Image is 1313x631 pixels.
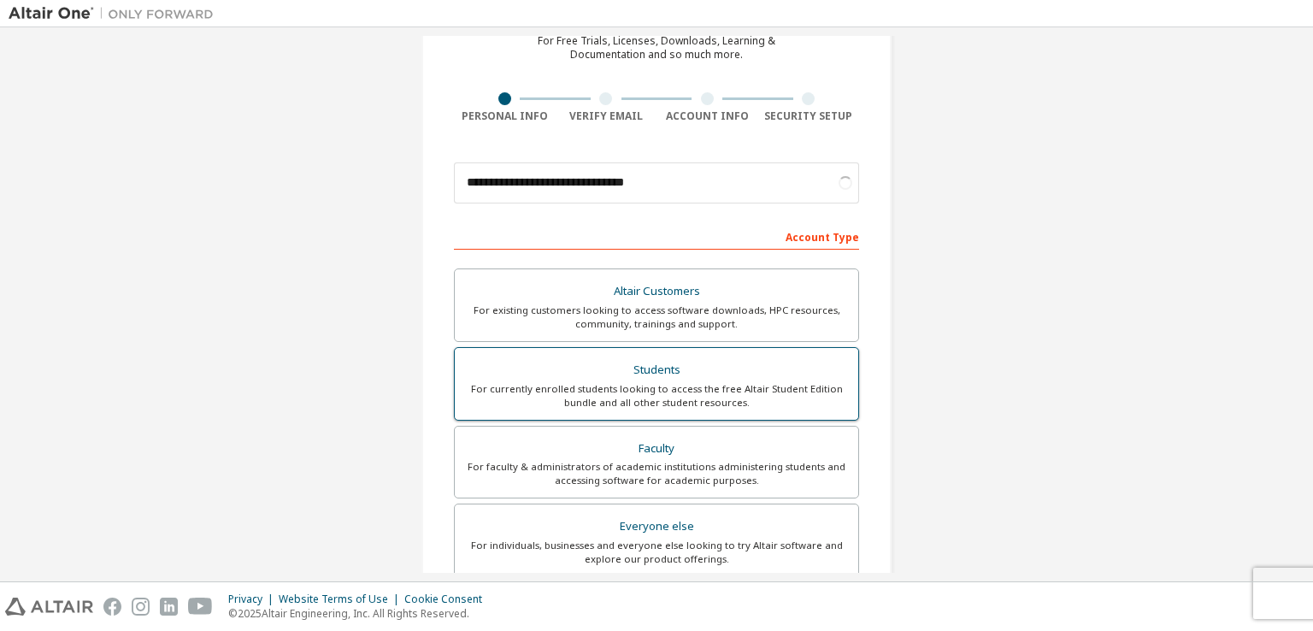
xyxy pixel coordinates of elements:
[188,598,213,616] img: youtube.svg
[465,382,848,410] div: For currently enrolled students looking to access the free Altair Student Edition bundle and all ...
[465,304,848,331] div: For existing customers looking to access software downloads, HPC resources, community, trainings ...
[228,593,279,606] div: Privacy
[404,593,492,606] div: Cookie Consent
[279,593,404,606] div: Website Terms of Use
[454,222,859,250] div: Account Type
[465,460,848,487] div: For faculty & administrators of academic institutions administering students and accessing softwa...
[9,5,222,22] img: Altair One
[465,280,848,304] div: Altair Customers
[465,437,848,461] div: Faculty
[454,109,556,123] div: Personal Info
[538,34,775,62] div: For Free Trials, Licenses, Downloads, Learning & Documentation and so much more.
[465,515,848,539] div: Everyone else
[160,598,178,616] img: linkedin.svg
[228,606,492,621] p: © 2025 Altair Engineering, Inc. All Rights Reserved.
[465,358,848,382] div: Students
[656,109,758,123] div: Account Info
[758,109,860,123] div: Security Setup
[556,109,657,123] div: Verify Email
[132,598,150,616] img: instagram.svg
[103,598,121,616] img: facebook.svg
[5,598,93,616] img: altair_logo.svg
[465,539,848,566] div: For individuals, businesses and everyone else looking to try Altair software and explore our prod...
